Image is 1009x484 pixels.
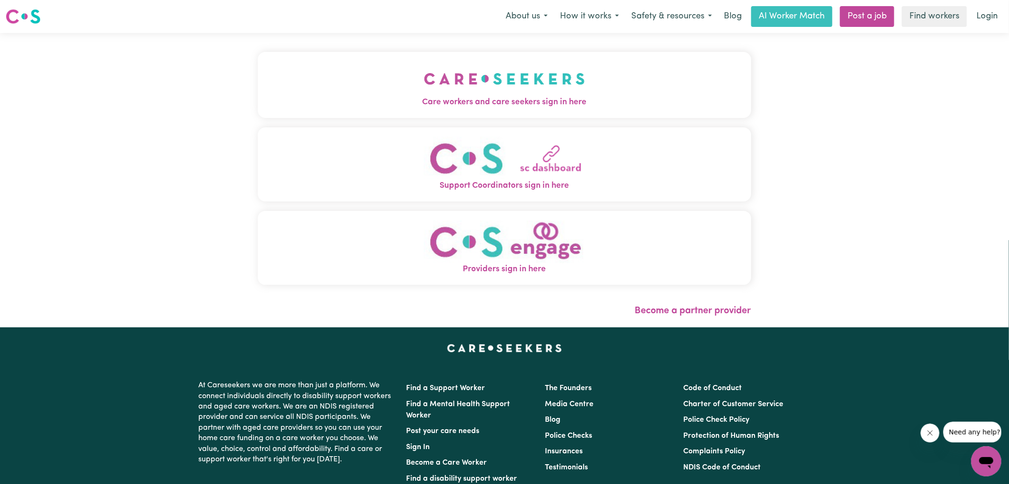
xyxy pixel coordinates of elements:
a: Login [971,6,1003,27]
span: Care workers and care seekers sign in here [258,96,751,108]
p: At Careseekers we are more than just a platform. We connect individuals directly to disability su... [199,376,395,468]
button: Safety & resources [625,7,718,26]
span: Providers sign in here [258,263,751,275]
a: Insurances [545,448,583,455]
a: Careseekers logo [6,6,41,27]
a: Blog [545,416,560,424]
a: Blog [718,6,747,27]
iframe: Button to launch messaging window [971,446,1001,476]
a: Charter of Customer Service [683,401,783,408]
button: Providers sign in here [258,211,751,285]
a: Post your care needs [407,427,480,435]
span: Support Coordinators sign in here [258,180,751,192]
iframe: Close message [921,424,940,442]
a: Post a job [840,6,894,27]
a: Media Centre [545,401,594,408]
button: Care workers and care seekers sign in here [258,52,751,118]
a: Police Check Policy [683,416,749,424]
a: Police Checks [545,432,592,440]
a: Protection of Human Rights [683,432,779,440]
a: The Founders [545,384,592,392]
a: Become a partner provider [635,306,751,316]
img: Careseekers logo [6,8,41,25]
a: NDIS Code of Conduct [683,464,761,471]
a: Find a Mental Health Support Worker [407,401,510,419]
a: Sign In [407,443,430,451]
a: Testimonials [545,464,588,471]
iframe: Message from company [943,422,1001,442]
a: Code of Conduct [683,384,742,392]
a: Complaints Policy [683,448,745,455]
a: Careseekers home page [447,344,562,352]
a: Find a Support Worker [407,384,485,392]
a: AI Worker Match [751,6,832,27]
button: About us [500,7,554,26]
a: Find a disability support worker [407,475,517,483]
a: Become a Care Worker [407,459,487,467]
button: Support Coordinators sign in here [258,127,751,201]
a: Find workers [902,6,967,27]
button: How it works [554,7,625,26]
